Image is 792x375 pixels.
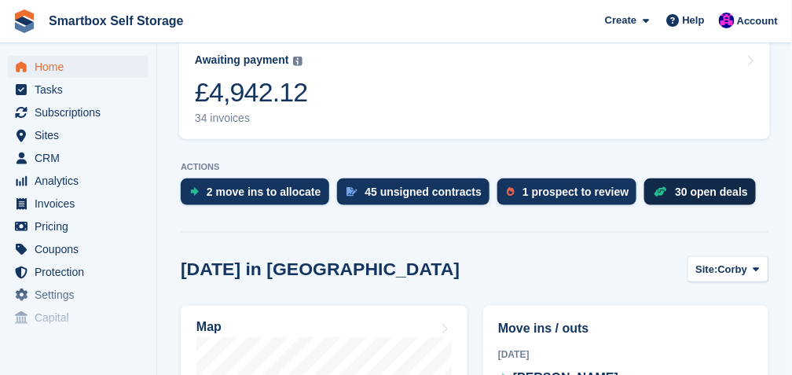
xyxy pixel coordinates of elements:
a: menu [8,56,148,78]
p: ACTIONS [181,162,768,172]
span: Site: [696,262,718,278]
h2: [DATE] in [GEOGRAPHIC_DATA] [181,259,460,280]
div: £4,942.12 [195,76,308,108]
a: menu [8,79,148,101]
a: 2 move ins to allocate [181,178,337,213]
a: menu [8,238,148,260]
span: Sites [35,124,129,146]
div: 1 prospect to review [522,186,629,198]
span: Create [605,13,636,28]
a: menu [8,124,148,146]
a: menu [8,101,148,123]
img: deal-1b604bf984904fb50ccaf53a9ad4b4a5d6e5aea283cecdc64d6e3604feb123c2.svg [654,186,667,197]
div: 2 move ins to allocate [207,186,321,198]
span: Capital [35,307,129,329]
img: icon-info-grey-7440780725fd019a000dd9b08b2336e03edf1995a4989e88bcd33f0948082b44.svg [293,57,302,66]
h2: Move ins / outs [498,319,753,338]
a: 45 unsigned contracts [337,178,498,213]
img: prospect-51fa495bee0391a8d652442698ab0144808aea92771e9ea1ae160a38d050c398.svg [507,187,515,197]
a: menu [8,215,148,237]
div: 34 invoices [195,112,308,125]
a: menu [8,261,148,283]
span: Invoices [35,193,129,215]
span: Help [683,13,705,28]
a: Awaiting payment £4,942.12 34 invoices [179,39,770,139]
a: menu [8,170,148,192]
span: Pricing [35,215,129,237]
a: Smartbox Self Storage [42,8,190,34]
a: 30 open deals [644,178,764,213]
span: Protection [35,261,129,283]
span: Corby [718,262,748,278]
a: menu [8,193,148,215]
span: CRM [35,147,129,169]
span: Tasks [35,79,129,101]
a: menu [8,284,148,306]
span: Home [35,56,129,78]
img: move_ins_to_allocate_icon-fdf77a2bb77ea45bf5b3d319d69a93e2d87916cf1d5bf7949dd705db3b84f3ca.svg [190,187,199,197]
a: menu [8,147,148,169]
button: Site: Corby [687,256,768,282]
span: Settings [35,284,129,306]
h2: Map [196,320,222,334]
div: 30 open deals [675,186,748,198]
span: Subscriptions [35,101,129,123]
div: [DATE] [498,347,753,362]
img: stora-icon-8386f47178a22dfd0bd8f6a31ec36ba5ce8667c1dd55bd0f319d3a0aa187defe.svg [13,9,36,33]
span: Coupons [35,238,129,260]
a: menu [8,307,148,329]
img: Sam Austin [719,13,735,28]
div: Awaiting payment [195,53,289,67]
img: contract_signature_icon-13c848040528278c33f63329250d36e43548de30e8caae1d1a13099fd9432cc5.svg [346,187,357,197]
span: Analytics [35,170,129,192]
div: 45 unsigned contracts [365,186,482,198]
a: 1 prospect to review [497,178,644,213]
span: Account [737,13,778,29]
